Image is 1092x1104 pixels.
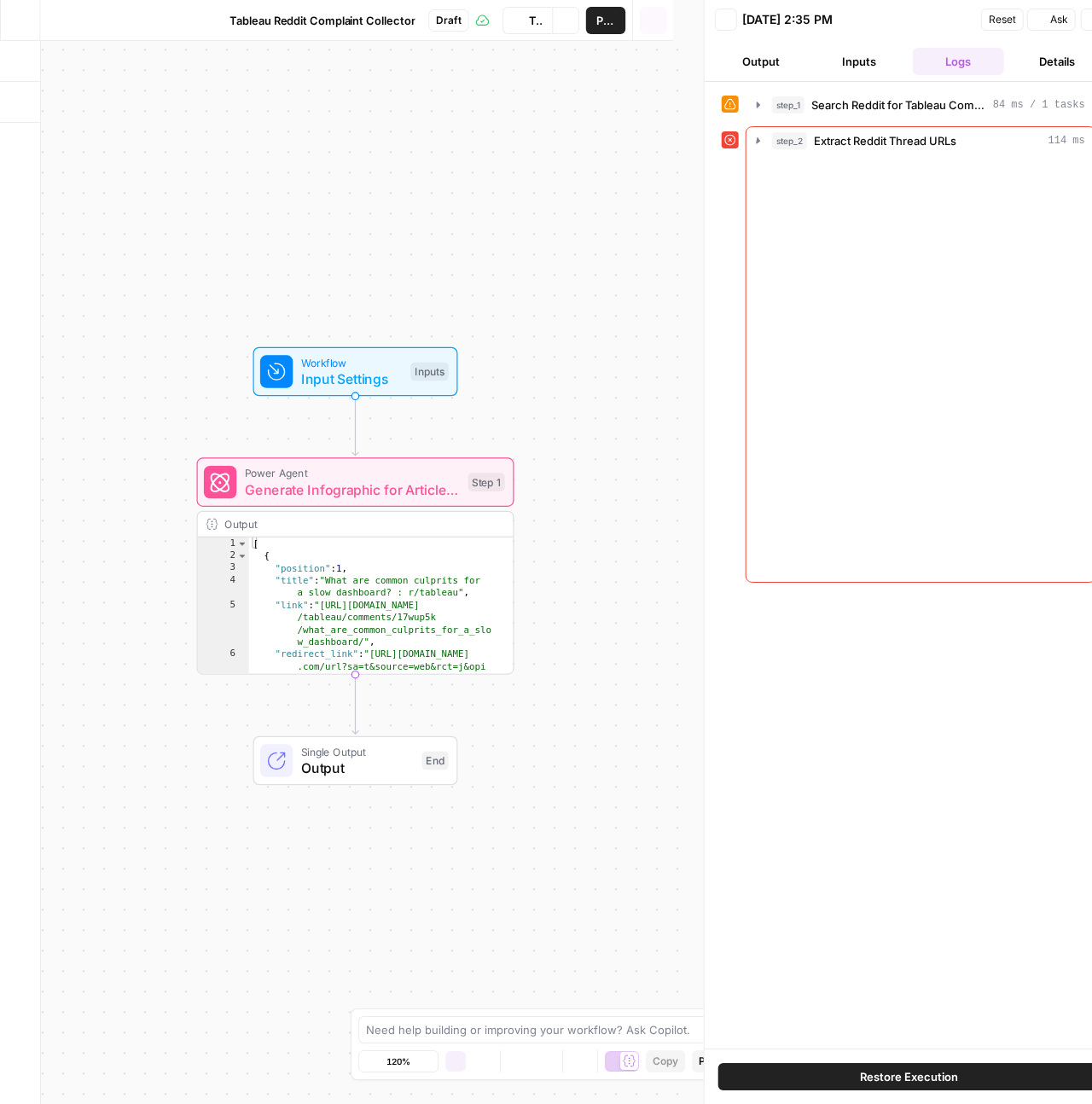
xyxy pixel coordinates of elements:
span: step_2 [772,132,807,149]
span: Input Settings [301,369,403,389]
div: WorkflowInput SettingsInputs [197,347,514,397]
button: Tableau Reddit Complaint Collector [205,7,426,34]
button: Test Data [502,7,552,34]
span: Copy [653,1054,678,1069]
span: Search Reddit for Tableau Complaints [811,96,986,113]
span: 114 ms [1048,133,1084,148]
div: 6 [198,648,249,747]
button: Output [715,48,807,75]
g: Edge from start to step_1 [352,396,358,456]
div: Inputs [410,363,448,381]
span: Toggle code folding, rows 1 through 162 [236,537,247,549]
span: Publish [596,12,616,29]
div: 5 [198,599,249,648]
span: 120% [386,1055,410,1068]
span: Power Agent [245,465,460,481]
span: Workflow [301,354,403,370]
span: Reset [989,12,1016,27]
div: Single OutputOutputEnd [197,736,514,786]
div: 1 [198,537,249,549]
span: Output [301,758,414,778]
span: Ask [1050,12,1068,27]
span: step_1 [772,96,804,113]
div: End [422,752,449,770]
span: Toggle code folding, rows 2 through 17 [236,549,247,561]
button: Logs [912,48,1004,75]
span: Restore Execution [860,1068,958,1085]
g: Edge from step_1 to end [352,675,358,735]
span: Generate Infographic for Article - Fork [245,479,460,500]
div: 2 [198,549,249,561]
span: Tableau Reddit Complaint Collector [229,12,415,29]
span: Single Output [301,743,414,759]
div: Output [224,516,458,532]
span: Draft [436,13,462,28]
span: Extract Reddit Thread URLs [814,132,956,149]
button: Ask [1027,9,1076,31]
div: Power AgentGenerate Infographic for Article - ForkStep 1Output[ { "position":1, "title":"What are... [197,457,514,674]
span: 84 ms / 1 tasks [993,97,1085,113]
button: Publish [586,7,625,34]
button: Inputs [813,48,905,75]
button: Copy [646,1050,685,1072]
div: 3 [198,562,249,574]
span: Test Data [529,12,543,29]
button: Reset [981,9,1024,31]
div: 4 [198,574,249,599]
div: Step 1 [468,473,505,491]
